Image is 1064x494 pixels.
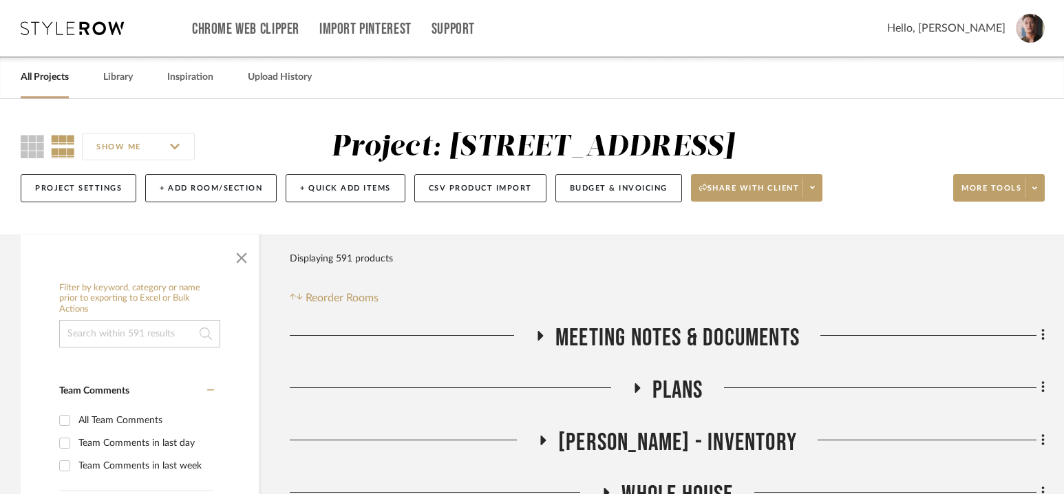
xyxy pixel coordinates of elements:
button: Share with client [691,174,823,202]
h6: Filter by keyword, category or name prior to exporting to Excel or Bulk Actions [59,283,220,315]
img: avatar [1016,14,1045,43]
span: More tools [961,183,1021,204]
span: Meeting notes & Documents [555,323,800,353]
input: Search within 591 results [59,320,220,347]
button: Close [228,241,255,269]
a: Chrome Web Clipper [192,23,299,35]
button: CSV Product Import [414,174,546,202]
button: Budget & Invoicing [555,174,682,202]
a: Library [103,68,133,87]
div: All Team Comments [78,409,211,431]
a: Import Pinterest [319,23,412,35]
button: Project Settings [21,174,136,202]
span: [PERSON_NAME] - Inventory [558,428,797,458]
button: Reorder Rooms [290,290,379,306]
div: Project: [STREET_ADDRESS] [331,133,735,162]
button: + Add Room/Section [145,174,277,202]
a: Upload History [248,68,312,87]
span: Share with client [699,183,800,204]
a: Support [432,23,475,35]
button: + Quick Add Items [286,174,405,202]
a: Inspiration [167,68,213,87]
span: Team Comments [59,386,129,396]
span: Plans [652,376,703,405]
div: Team Comments in last day [78,432,211,454]
button: More tools [953,174,1045,202]
div: Displaying 591 products [290,245,393,272]
span: Reorder Rooms [306,290,379,306]
a: All Projects [21,68,69,87]
div: Team Comments in last week [78,455,211,477]
span: Hello, [PERSON_NAME] [887,20,1006,36]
